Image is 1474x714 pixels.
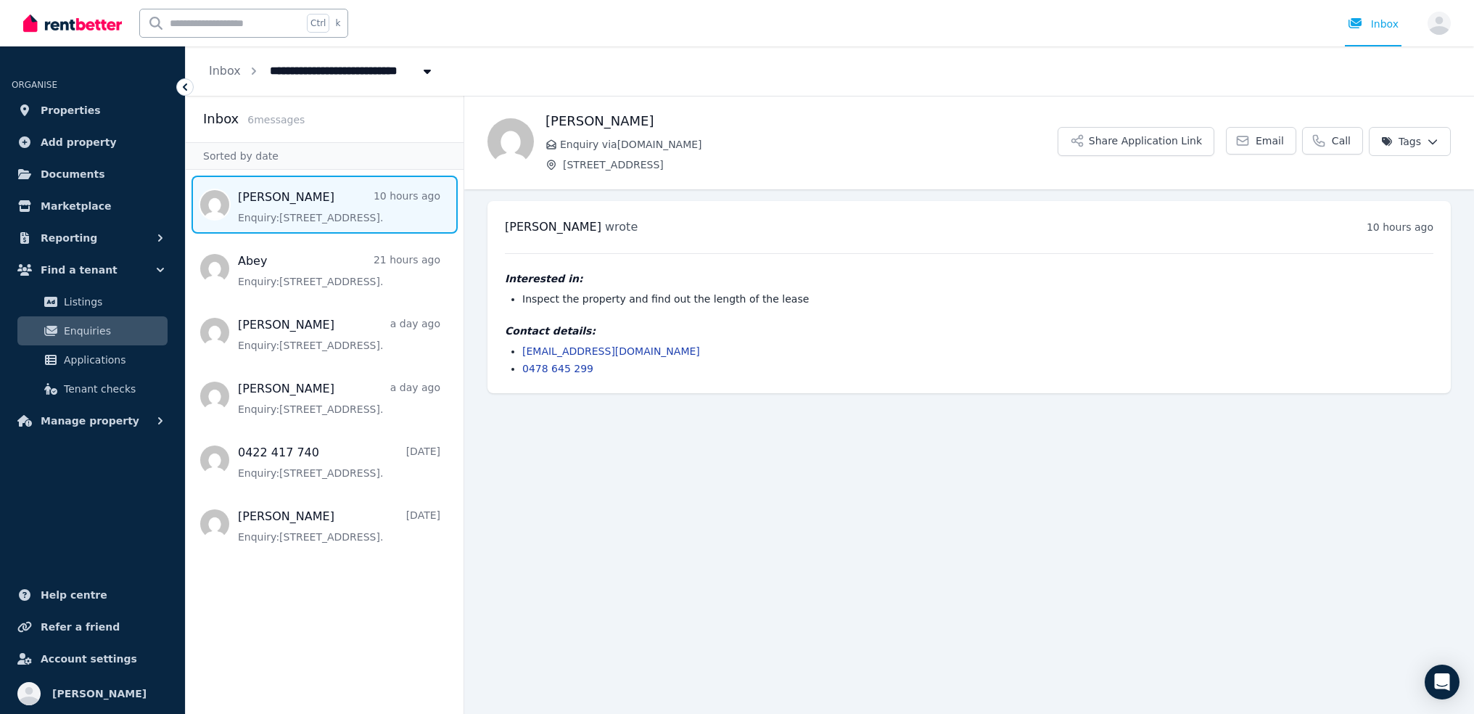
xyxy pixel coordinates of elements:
[41,102,101,119] span: Properties
[505,271,1433,286] h4: Interested in:
[41,261,118,279] span: Find a tenant
[12,644,173,673] a: Account settings
[17,316,168,345] a: Enquiries
[238,253,440,289] a: Abey21 hours agoEnquiry:[STREET_ADDRESS].
[12,80,57,90] span: ORGANISE
[1369,127,1451,156] button: Tags
[12,128,173,157] a: Add property
[335,17,340,29] span: k
[64,293,162,311] span: Listings
[12,580,173,610] a: Help centre
[52,685,147,702] span: [PERSON_NAME]
[12,192,173,221] a: Marketplace
[560,137,1058,152] span: Enquiry via [DOMAIN_NAME]
[238,444,440,480] a: 0422 417 740[DATE]Enquiry:[STREET_ADDRESS].
[186,142,464,170] div: Sorted by date
[1332,134,1351,148] span: Call
[1348,17,1399,31] div: Inbox
[522,363,593,374] a: 0478 645 299
[247,114,305,126] span: 6 message s
[17,287,168,316] a: Listings
[64,351,162,369] span: Applications
[186,46,458,96] nav: Breadcrumb
[41,165,105,183] span: Documents
[23,12,122,34] img: RentBetter
[1381,134,1421,149] span: Tags
[1058,127,1214,156] button: Share Application Link
[17,374,168,403] a: Tenant checks
[522,292,1433,306] li: Inspect the property and find out the length of the lease
[1367,221,1433,233] time: 10 hours ago
[1302,127,1363,155] a: Call
[12,96,173,125] a: Properties
[186,170,464,559] nav: Message list
[12,223,173,253] button: Reporting
[238,316,440,353] a: [PERSON_NAME]a day agoEnquiry:[STREET_ADDRESS].
[238,189,440,225] a: [PERSON_NAME]10 hours agoEnquiry:[STREET_ADDRESS].
[41,134,117,151] span: Add property
[605,220,638,234] span: wrote
[545,111,1058,131] h1: [PERSON_NAME]
[12,160,173,189] a: Documents
[307,14,329,33] span: Ctrl
[41,618,120,636] span: Refer a friend
[1425,665,1459,699] div: Open Intercom Messenger
[487,118,534,165] img: Vicki Thomas
[563,157,1058,172] span: [STREET_ADDRESS]
[41,650,137,668] span: Account settings
[238,508,440,544] a: [PERSON_NAME][DATE]Enquiry:[STREET_ADDRESS].
[522,345,700,357] a: [EMAIL_ADDRESS][DOMAIN_NAME]
[41,197,111,215] span: Marketplace
[41,412,139,430] span: Manage property
[12,612,173,641] a: Refer a friend
[17,345,168,374] a: Applications
[1226,127,1296,155] a: Email
[41,229,97,247] span: Reporting
[209,64,241,78] a: Inbox
[203,109,239,129] h2: Inbox
[12,255,173,284] button: Find a tenant
[505,324,1433,338] h4: Contact details:
[64,322,162,340] span: Enquiries
[238,380,440,416] a: [PERSON_NAME]a day agoEnquiry:[STREET_ADDRESS].
[1256,134,1284,148] span: Email
[12,406,173,435] button: Manage property
[64,380,162,398] span: Tenant checks
[505,220,601,234] span: [PERSON_NAME]
[41,586,107,604] span: Help centre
